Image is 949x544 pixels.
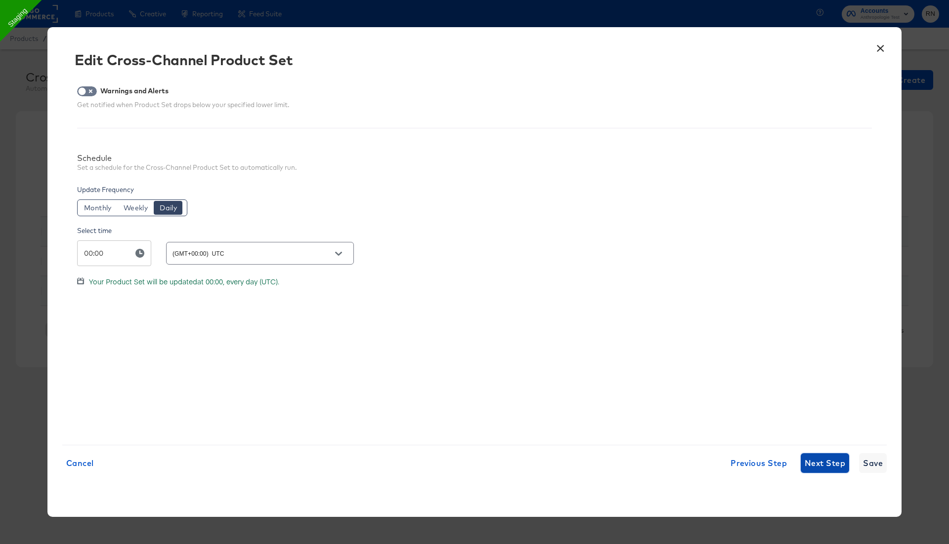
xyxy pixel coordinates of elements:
div: Set a schedule for the Cross-Channel Product Set to automatically run. [77,163,297,172]
button: × [871,37,889,55]
button: Daily [154,201,182,215]
span: Previous Step [731,456,787,470]
div: Schedule [77,153,297,163]
span: Your Product Set will be updated at 00:00, every day (UTC). [89,276,279,286]
div: Update Frequency [77,185,872,266]
div: Warnings and Alerts [100,87,169,95]
div: Get notified when Product Set drops below your specified lower limit. [77,100,289,110]
button: Cancel [62,453,98,473]
span: Monthly [84,203,112,213]
button: Monthly [79,201,117,215]
span: Next Step [805,456,845,470]
button: Save [859,453,887,473]
span: Save [863,456,883,470]
button: Weekly [118,201,153,215]
div: Edit Cross-Channel Product Set [75,52,293,68]
div: Select time [77,226,354,235]
button: Next Step [801,453,849,473]
span: Cancel [66,456,94,470]
button: Open [331,246,346,261]
span: Weekly [124,203,148,213]
button: Previous Step [727,453,791,473]
span: Daily [160,203,177,213]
